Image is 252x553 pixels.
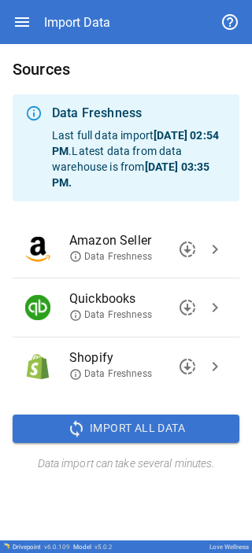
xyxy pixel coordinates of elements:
[25,237,50,262] img: Amazon Seller
[52,104,227,123] div: Data Freshness
[13,544,70,551] div: Drivepoint
[44,15,110,30] div: Import Data
[209,544,249,551] div: Love Wellness
[206,357,224,376] span: chevron_right
[3,543,9,549] img: Drivepoint
[13,455,239,473] h6: Data import can take several minutes.
[206,298,224,317] span: chevron_right
[52,160,209,189] b: [DATE] 03:35 PM .
[178,298,197,317] span: downloading
[69,250,152,264] span: Data Freshness
[13,57,239,82] h6: Sources
[69,367,152,381] span: Data Freshness
[94,544,113,551] span: v 5.0.2
[44,544,70,551] span: v 6.0.109
[52,127,227,190] p: Last full data import . Latest data from data warehouse is from
[52,129,219,157] b: [DATE] 02:54 PM
[178,240,197,259] span: downloading
[69,289,202,308] span: Quickbooks
[206,240,224,259] span: chevron_right
[69,231,202,250] span: Amazon Seller
[178,357,197,376] span: downloading
[73,544,113,551] div: Model
[69,348,202,367] span: Shopify
[90,418,185,438] span: Import All Data
[67,419,86,438] span: sync
[69,308,152,322] span: Data Freshness
[13,415,239,443] button: Import All Data
[25,295,50,320] img: Quickbooks
[25,354,50,379] img: Shopify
